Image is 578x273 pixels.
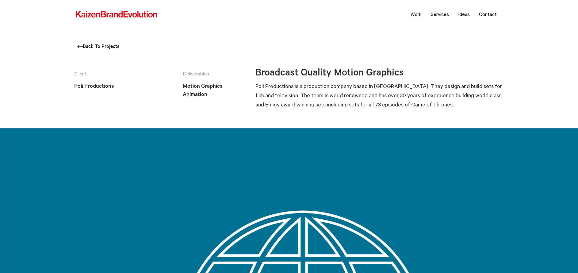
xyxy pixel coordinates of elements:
[77,44,120,50] a: Back To Projects
[474,6,501,22] a: Contact
[454,6,474,22] a: Ideas
[74,83,181,90] h3: Poli Productions
[255,82,505,109] p: Poli Productions is a production company based in [GEOGRAPHIC_DATA]. They design and build sets f...
[77,45,83,48] img: arrow-back
[183,83,254,90] li: Motion Graphics
[406,6,426,22] a: Work
[255,68,505,80] h3: Broadcast Quality Motion Graphics
[75,10,158,18] img: kbe_logo_new.svg
[183,92,254,98] li: Animation
[74,70,181,78] p: Client
[183,70,254,78] p: Deliverables
[426,6,454,22] a: Services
